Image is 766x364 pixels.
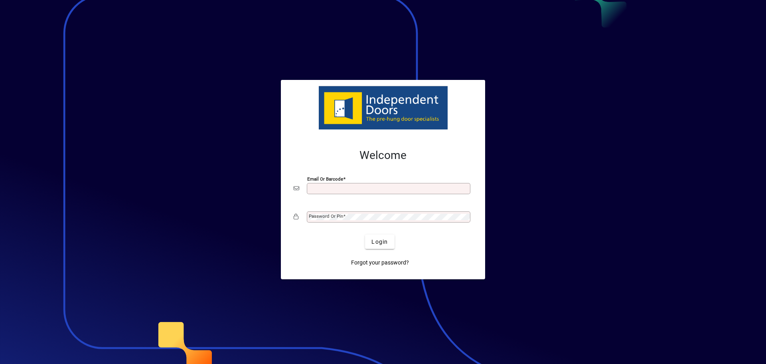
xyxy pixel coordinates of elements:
a: Forgot your password? [348,255,412,270]
mat-label: Password or Pin [309,213,343,219]
button: Login [365,235,394,249]
span: Login [371,238,388,246]
h2: Welcome [294,149,472,162]
mat-label: Email or Barcode [307,176,343,182]
span: Forgot your password? [351,259,409,267]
